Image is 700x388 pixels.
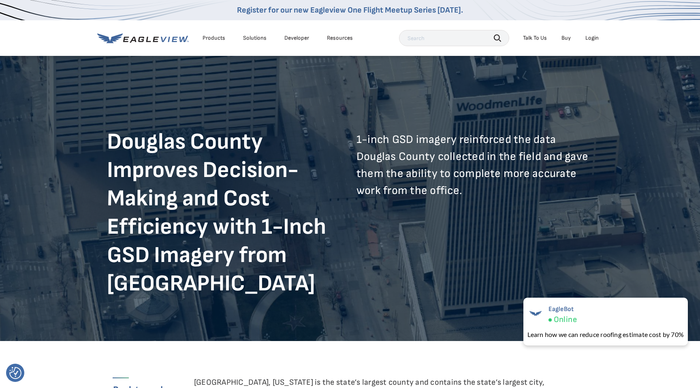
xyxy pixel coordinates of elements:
[327,34,353,42] div: Resources
[107,128,344,298] h1: Douglas County Improves Decision-Making and Cost Efficiency with 1-Inch GSD Imagery from [GEOGRAP...
[203,34,225,42] div: Products
[399,30,509,46] input: Search
[237,5,463,15] a: Register for our new Eagleview One Flight Meetup Series [DATE].
[9,367,21,379] img: Revisit consent button
[554,315,577,325] span: Online
[561,34,571,42] a: Buy
[527,305,544,322] img: EagleBot
[523,34,547,42] div: Talk To Us
[527,330,684,339] div: Learn how we can reduce roofing estimate cost by 70%
[243,34,267,42] div: Solutions
[585,34,599,42] div: Login
[548,305,577,313] span: EagleBot
[9,367,21,379] button: Consent Preferences
[284,34,309,42] a: Developer
[356,128,593,199] p: 1-inch GSD imagery reinforced the data Douglas County collected in the field and gave them the ab...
